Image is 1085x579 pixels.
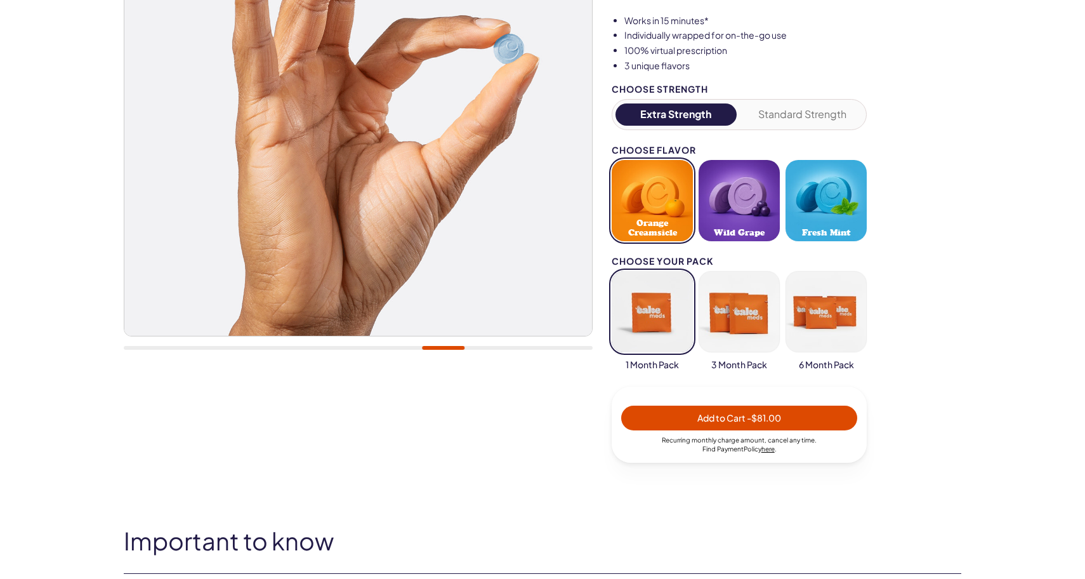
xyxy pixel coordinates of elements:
[624,29,961,42] li: Individually wrapped for on-the-go use
[624,15,961,27] li: Works in 15 minutes*
[626,359,679,371] span: 1 Month Pack
[621,436,857,453] div: Recurring monthly charge amount , cancel any time. Policy .
[802,228,850,237] span: Fresh Mint
[612,256,867,266] div: Choose your pack
[615,218,689,237] span: Orange Creamsicle
[615,103,737,126] button: Extra Strength
[747,412,781,423] span: - $81.00
[697,412,781,423] span: Add to Cart
[612,84,867,94] div: Choose Strength
[612,145,867,155] div: Choose Flavor
[624,60,961,72] li: 3 unique flavors
[742,103,864,126] button: Standard Strength
[624,44,961,57] li: 100% virtual prescription
[124,528,961,554] h2: Important to know
[761,445,775,453] a: here
[799,359,854,371] span: 6 Month Pack
[621,406,857,430] button: Add to Cart -$81.00
[702,445,744,453] span: Find Payment
[711,359,767,371] span: 3 Month Pack
[714,228,765,237] span: Wild Grape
